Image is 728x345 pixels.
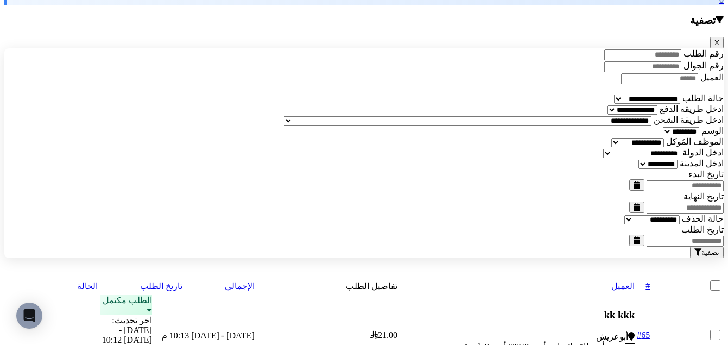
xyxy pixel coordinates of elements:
[611,281,635,291] a: العميل
[682,93,724,103] label: حالة الطلب
[701,126,724,135] label: الوسم
[690,247,724,258] button: تصفية
[370,330,397,340] span: 21.00
[682,214,724,223] label: حالة الحذف
[714,39,719,47] span: X
[710,37,724,48] button: X
[77,281,98,291] a: الحالة
[256,278,398,293] td: تفاصيل الطلب
[225,281,255,291] a: الإجمالي
[654,115,724,124] label: ادخل طريقة الشحن
[103,296,152,305] span: الطلب مكتمل
[637,330,641,340] span: #
[596,332,628,341] span: أبوعريش
[681,225,724,234] label: تاريخ الطلب
[688,170,724,179] label: تاريخ البدء
[682,148,724,157] label: ادخل الدولة
[140,281,182,291] a: تاريخ الطلب
[645,281,650,290] a: #
[666,137,724,146] label: الموظف المُوكل
[400,309,635,321] h3: kk kkk
[16,303,42,329] div: Open Intercom Messenger
[683,61,724,70] label: رقم الجوال
[4,15,724,27] h3: تصفية
[680,159,724,168] label: ادخل المدينة
[683,192,724,201] label: تاريخ النهاية
[660,104,724,114] label: ادخل طريقه الدفع
[700,73,724,82] label: العميل
[637,330,650,340] a: #65
[162,331,255,340] span: [DATE] - [DATE] 10:13 م
[683,49,724,58] label: رقم الطلب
